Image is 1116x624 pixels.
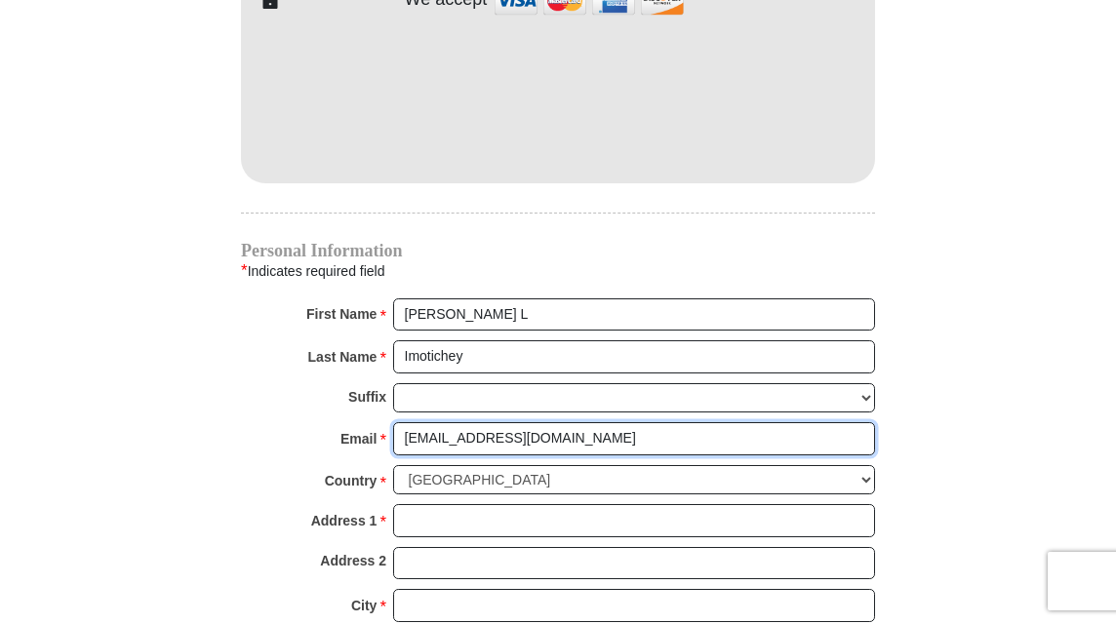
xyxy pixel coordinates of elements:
strong: Address 1 [311,507,378,534]
h4: Personal Information [241,243,875,258]
strong: Address 2 [320,547,386,574]
strong: First Name [306,300,377,328]
div: Indicates required field [241,258,875,284]
strong: Email [340,425,377,452]
strong: Country [325,467,378,494]
strong: City [351,592,377,619]
strong: Suffix [348,383,386,410]
strong: Last Name [308,343,378,370]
